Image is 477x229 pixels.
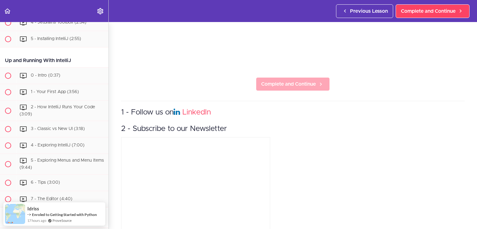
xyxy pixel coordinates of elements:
[261,80,316,88] span: Complete and Continue
[27,212,31,217] span: ->
[20,105,95,116] span: 2 - How IntelliJ Runs Your Code (3:09)
[31,37,81,41] span: 5 - Installing IntelliJ (2:55)
[182,109,211,116] a: LinkedIn
[31,20,86,25] span: 4 - Jetbrains Toolbox (2:54)
[121,124,465,134] h3: 2 - Subscribe to our Newsletter
[32,212,97,217] a: Enroled to Getting Started with Python
[31,197,72,201] span: 7 - The Editor (4:40)
[336,4,393,18] a: Previous Lesson
[31,127,85,131] span: 3 - Classic vs New UI (3:18)
[121,107,465,118] h3: 1 - Follow us on
[31,143,84,148] span: 4 - Exploring IntelliJ (7:00)
[5,204,25,224] img: provesource social proof notification image
[31,180,60,185] span: 6 - Tips (3:00)
[31,90,79,94] span: 1 - Your First App (3:56)
[20,159,104,170] span: 5 - Exploring Menus and Menu Items (9:44)
[396,4,470,18] a: Complete and Continue
[27,206,39,211] span: idriss
[4,7,11,15] svg: Back to course curriculum
[52,218,72,223] a: ProveSource
[97,7,104,15] svg: Settings Menu
[350,7,388,15] span: Previous Lesson
[31,73,60,78] span: 0 - Intro (0:37)
[27,218,46,223] span: 17 hours ago
[256,77,330,91] a: Complete and Continue
[401,7,456,15] span: Complete and Continue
